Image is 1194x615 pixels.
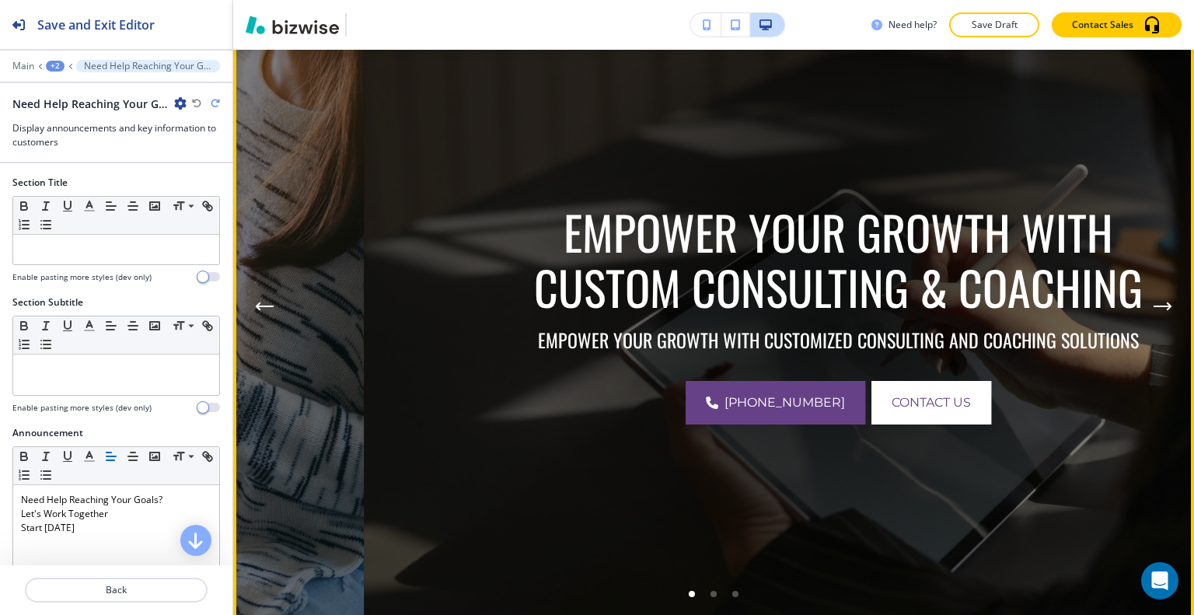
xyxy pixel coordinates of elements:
[21,521,211,535] p: Start [DATE]
[511,328,1165,351] p: EMPOWER YOUR GROWTH WITH CUSTOMIZED CONSULTING AND COACHING SOLUTIONS
[84,61,212,72] p: Need Help Reaching Your Goals?Let's Work TogetherStart [DATE]
[37,16,155,34] h2: Save and Exit Editor
[1147,291,1178,322] div: Next Slide
[12,121,220,149] h3: Display announcements and key information to customers
[724,583,746,605] li: Go to slide 3
[12,176,68,190] h2: Section Title
[12,271,152,283] h4: Enable pasting more styles (dev only)
[12,96,168,112] h2: Need Help Reaching Your Goals?Let's Work TogetherStart [DATE]
[724,393,845,412] span: [PHONE_NUMBER]
[46,61,65,72] button: +2
[1141,562,1178,599] div: Open Intercom Messenger
[969,18,1019,32] p: Save Draft
[681,583,703,605] li: Go to slide 1
[12,426,83,440] h2: Announcement
[12,61,34,72] button: Main
[21,507,211,521] p: Let's Work Together
[249,291,280,322] div: Previous Slide
[1147,291,1178,322] button: Next Hero Image
[892,393,971,412] span: contact us
[25,578,208,603] button: Back
[1052,12,1182,37] button: Contact Sales
[1072,18,1133,32] p: Contact Sales
[21,493,211,507] p: Need Help Reaching Your Goals?
[703,583,724,605] li: Go to slide 2
[249,291,280,322] button: Previous Hero Image
[12,402,152,414] h4: Enable pasting more styles (dev only)
[246,16,339,34] img: Bizwise Logo
[26,583,206,597] p: Back
[353,13,395,37] img: Your Logo
[511,204,1165,314] p: EMPOWER YOUR GROWTH WITH CUSTOM CONSULTING & COACHING
[76,60,220,72] button: Need Help Reaching Your Goals?Let's Work TogetherStart [DATE]
[12,295,83,309] h2: Section Subtitle
[949,12,1039,37] button: Save Draft
[889,18,937,32] h3: Need help?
